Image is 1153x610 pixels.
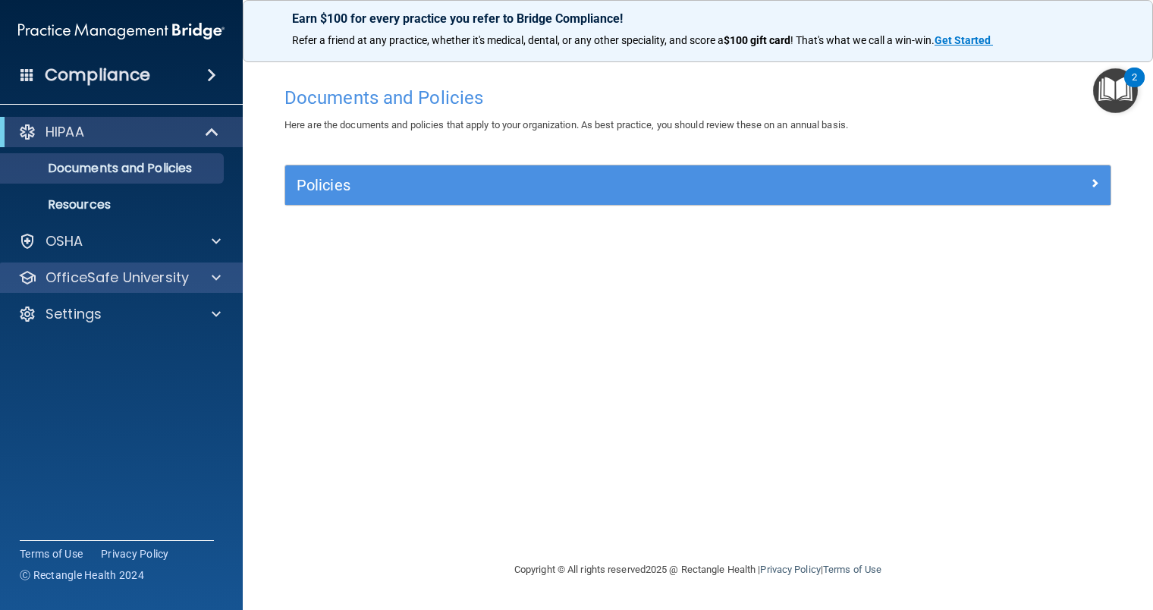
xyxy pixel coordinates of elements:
a: Terms of Use [823,564,881,575]
h4: Documents and Policies [284,88,1111,108]
a: OSHA [18,232,221,250]
a: Terms of Use [20,546,83,561]
div: 2 [1132,77,1137,97]
p: OfficeSafe University [46,269,189,287]
img: PMB logo [18,16,225,46]
span: ! That's what we call a win-win. [790,34,935,46]
span: Here are the documents and policies that apply to your organization. As best practice, you should... [284,119,848,130]
a: OfficeSafe University [18,269,221,287]
p: Documents and Policies [10,161,217,176]
p: HIPAA [46,123,84,141]
p: Resources [10,197,217,212]
a: Privacy Policy [760,564,820,575]
p: Settings [46,305,102,323]
strong: $100 gift card [724,34,790,46]
p: OSHA [46,232,83,250]
a: Privacy Policy [101,546,169,561]
a: Policies [297,173,1099,197]
div: Copyright © All rights reserved 2025 @ Rectangle Health | | [421,546,975,594]
a: Get Started [935,34,993,46]
strong: Get Started [935,34,991,46]
h5: Policies [297,177,893,193]
span: Refer a friend at any practice, whether it's medical, dental, or any other speciality, and score a [292,34,724,46]
a: HIPAA [18,123,220,141]
h4: Compliance [45,64,150,86]
p: Earn $100 for every practice you refer to Bridge Compliance! [292,11,1104,26]
a: Settings [18,305,221,323]
button: Open Resource Center, 2 new notifications [1093,68,1138,113]
span: Ⓒ Rectangle Health 2024 [20,568,144,583]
